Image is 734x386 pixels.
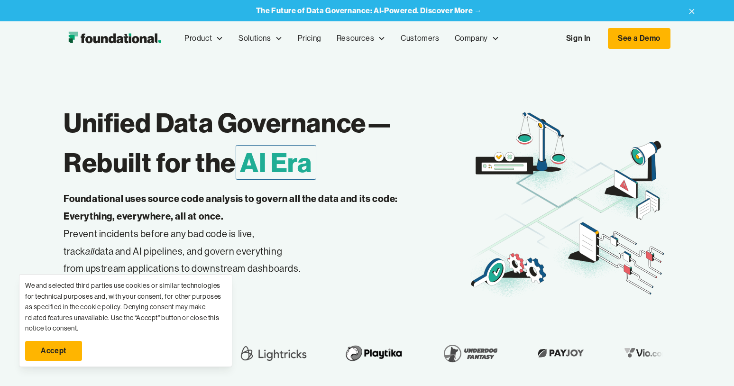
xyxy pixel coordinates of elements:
[239,32,271,45] div: Solutions
[455,32,488,45] div: Company
[64,29,165,48] img: Foundational Logo
[236,145,316,180] span: AI Era
[290,23,329,54] a: Pricing
[557,28,600,48] a: Sign In
[25,341,82,361] a: Accept
[64,190,428,277] p: Prevent incidents before any bad code is live, track data and AI pipelines, and govern everything...
[256,6,482,15] a: The Future of Data Governance: AI-Powered. Discover More →
[563,276,734,386] iframe: Chat Widget
[184,32,212,45] div: Product
[25,280,226,333] div: We and selected third parties use cookies or similar technologies for technical purposes and, wit...
[64,193,398,222] strong: Foundational uses source code analysis to govern all the data and its code: Everything, everywher...
[232,340,304,367] img: Lightricks
[329,23,393,54] div: Resources
[64,103,468,183] h1: Unified Data Governance— Rebuilt for the
[432,340,497,367] img: Underdog Fantasy
[231,23,290,54] div: Solutions
[527,346,583,360] img: Payjoy
[608,28,670,49] a: See a Demo
[393,23,447,54] a: Customers
[337,32,374,45] div: Resources
[447,23,507,54] div: Company
[85,245,95,257] em: all
[334,340,402,367] img: Playtika
[64,29,165,48] a: home
[177,23,231,54] div: Product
